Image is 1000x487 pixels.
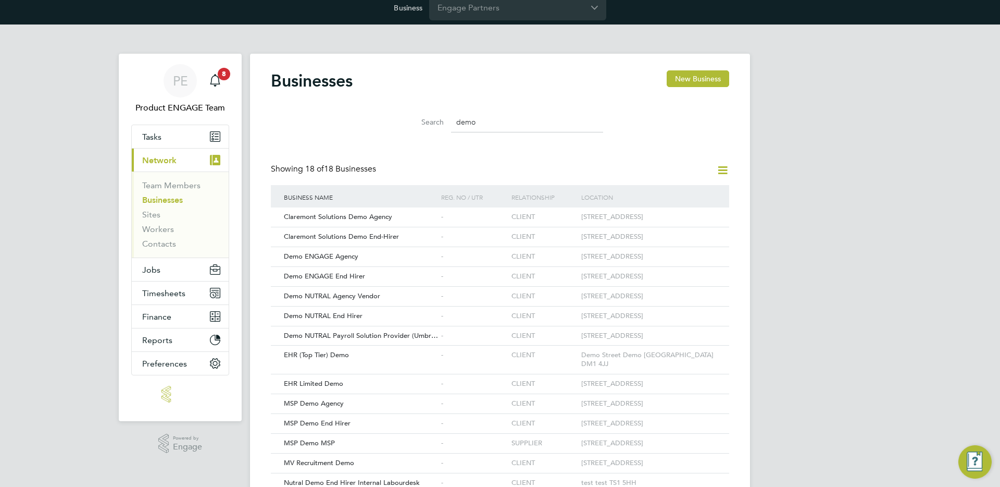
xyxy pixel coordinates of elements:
span: Nutral Demo End Hirer Internal Labourdesk [284,478,420,487]
span: 8 [218,68,230,80]
span: MV Recruitment Demo [284,458,354,467]
span: Demo ENGAGE Agency [284,252,358,261]
span: Demo ENGAGE End Hirer [284,272,365,281]
span: Timesheets [142,288,185,298]
a: Demo NUTRAL End Hirer-CLIENT[STREET_ADDRESS] [281,306,719,315]
div: - [439,454,508,473]
div: - [439,287,508,306]
a: Tasks [132,125,229,148]
a: MSP Demo MSP-SUPPLIER[STREET_ADDRESS] [281,433,719,442]
div: - [439,267,508,286]
a: 8 [205,64,226,98]
a: Team Members [142,180,201,190]
div: - [439,394,508,413]
div: CLIENT [509,346,579,365]
label: Business [394,3,422,13]
div: - [439,227,508,247]
span: Finance [142,312,171,322]
span: Product ENGAGE Team [131,102,229,114]
div: [STREET_ADDRESS] [579,208,719,227]
a: Nutral Demo End Hirer Internal Labourdesk-CLIENTtest test TS1 5HH [281,473,719,482]
span: Claremont Solutions Demo End-Hirer [284,232,399,241]
div: [STREET_ADDRESS] [579,414,719,433]
div: - [439,346,508,365]
span: 18 of [305,164,324,174]
a: Sites [142,210,160,220]
input: Business name or registration number [451,112,603,132]
img: engage-logo-retina.png [161,386,199,403]
div: [STREET_ADDRESS] [579,307,719,326]
div: [STREET_ADDRESS] [579,326,719,346]
nav: Main navigation [119,54,242,421]
div: Relationship [509,185,579,209]
h2: Businesses [271,70,353,91]
div: [STREET_ADDRESS] [579,454,719,473]
button: Reports [132,328,229,351]
span: 18 Businesses [305,164,376,174]
div: - [439,326,508,346]
div: - [439,414,508,433]
div: CLIENT [509,287,579,306]
div: CLIENT [509,267,579,286]
span: Network [142,155,177,165]
span: PE [173,74,188,88]
a: Go to home page [131,386,229,403]
a: Powered byEngage [158,434,203,454]
span: Preferences [142,359,187,369]
div: Demo Street Demo [GEOGRAPHIC_DATA] DM1 4JJ [579,346,719,374]
a: Claremont Solutions Demo Agency-CLIENT[STREET_ADDRESS] [281,207,719,216]
span: MSP Demo End Hirer [284,419,351,428]
a: EHR (Top Tier) Demo-CLIENTDemo Street Demo [GEOGRAPHIC_DATA] DM1 4JJ [281,345,719,354]
div: Business Name [281,185,439,209]
button: Finance [132,305,229,328]
span: Demo NUTRAL Agency Vendor [284,291,380,300]
div: Reg. No / UTR [439,185,508,209]
span: MSP Demo MSP [284,439,335,447]
div: [STREET_ADDRESS] [579,394,719,413]
span: Engage [173,443,202,452]
a: Demo NUTRAL Agency Vendor-CLIENT[STREET_ADDRESS] [281,286,719,295]
div: [STREET_ADDRESS] [579,287,719,306]
div: [STREET_ADDRESS] [579,434,719,453]
span: Jobs [142,265,160,275]
a: Demo NUTRAL Payroll Solution Provider (Umbr…-CLIENT[STREET_ADDRESS] [281,326,719,335]
div: - [439,434,508,453]
a: MSP Demo End Hirer-CLIENT[STREET_ADDRESS] [281,413,719,422]
div: CLIENT [509,208,579,227]
a: Demo ENGAGE End Hirer-CLIENT[STREET_ADDRESS] [281,266,719,275]
div: CLIENT [509,374,579,394]
div: - [439,374,508,394]
div: SUPPLIER [509,434,579,453]
div: CLIENT [509,454,579,473]
div: CLIENT [509,247,579,266]
button: Engage Resource Center [958,445,992,479]
span: EHR Limited Demo [284,379,343,388]
a: PEProduct ENGAGE Team [131,64,229,114]
div: CLIENT [509,307,579,326]
div: [STREET_ADDRESS] [579,247,719,266]
div: - [439,208,508,227]
div: CLIENT [509,227,579,247]
div: Network [132,172,229,258]
button: Preferences [132,352,229,375]
a: Claremont Solutions Demo End-Hirer-CLIENT[STREET_ADDRESS] [281,227,719,236]
a: MV Recruitment Demo-CLIENT[STREET_ADDRESS] [281,453,719,462]
button: Timesheets [132,282,229,305]
div: Showing [271,164,378,175]
button: Network [132,149,229,172]
div: - [439,307,508,326]
span: EHR (Top Tier) Demo [284,350,349,359]
a: Demo ENGAGE Agency-CLIENT[STREET_ADDRESS] [281,247,719,255]
span: Powered by [173,434,202,443]
button: Jobs [132,258,229,281]
a: Businesses [142,195,183,205]
span: Demo NUTRAL Payroll Solution Provider (Umbr… [284,331,438,340]
label: Search [397,117,444,127]
div: Location [579,185,719,209]
div: [STREET_ADDRESS] [579,227,719,247]
button: New Business [667,70,729,87]
a: Contacts [142,239,176,249]
a: EHR Limited Demo-CLIENT[STREET_ADDRESS] [281,374,719,383]
div: CLIENT [509,326,579,346]
div: CLIENT [509,414,579,433]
